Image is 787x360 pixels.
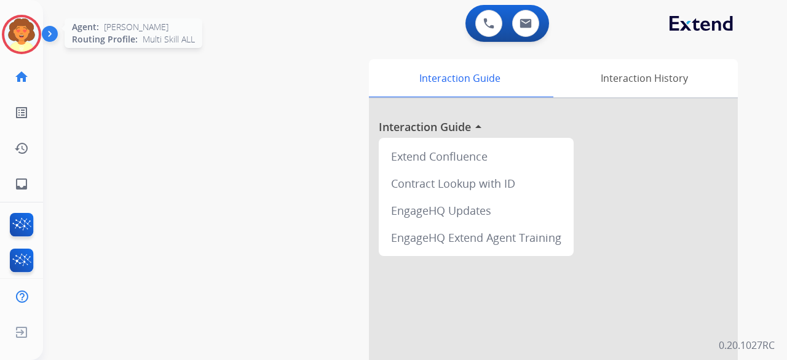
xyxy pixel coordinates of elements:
[14,105,29,120] mat-icon: list_alt
[550,59,738,97] div: Interaction History
[72,33,138,46] span: Routing Profile:
[4,17,39,52] img: avatar
[104,21,168,33] span: [PERSON_NAME]
[384,143,569,170] div: Extend Confluence
[14,141,29,156] mat-icon: history
[719,338,775,353] p: 0.20.1027RC
[384,197,569,224] div: EngageHQ Updates
[384,170,569,197] div: Contract Lookup with ID
[72,21,99,33] span: Agent:
[369,59,550,97] div: Interaction Guide
[143,33,195,46] span: Multi Skill ALL
[14,177,29,191] mat-icon: inbox
[14,70,29,84] mat-icon: home
[384,224,569,251] div: EngageHQ Extend Agent Training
